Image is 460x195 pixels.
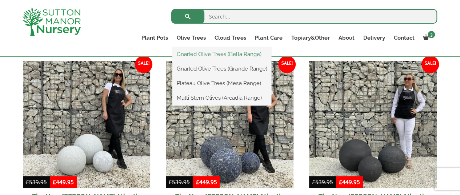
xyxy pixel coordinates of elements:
[172,63,271,74] a: Gnarled Olive Trees (Grande Range)
[287,33,334,43] a: Topiary&Other
[166,61,293,188] img: The Nam Dinh Atlantis Shades Of Ocean Blue Sphere/Orbs Set Of 3
[312,178,315,186] span: £
[419,33,437,43] a: 3
[26,178,29,186] span: £
[334,33,359,43] a: About
[172,33,210,43] a: Olive Trees
[339,178,342,186] span: £
[172,92,271,103] a: Multi Stem Olives (Arcadia Range)
[135,56,152,73] span: Sale!
[196,178,217,186] bdi: 449.95
[421,56,439,73] span: Sale!
[210,33,250,43] a: Cloud Trees
[428,31,435,38] span: 3
[23,61,151,188] img: The Nam Dinh Atlantis Shades Of White Sphere/Orbs Set Of 3
[171,9,437,24] input: Search...
[312,178,333,186] bdi: 539.95
[53,178,56,186] span: £
[196,178,199,186] span: £
[137,33,172,43] a: Plant Pots
[250,33,287,43] a: Plant Care
[53,178,74,186] bdi: 449.95
[359,33,389,43] a: Delivery
[169,178,172,186] span: £
[278,56,296,73] span: Sale!
[339,178,360,186] bdi: 449.95
[169,178,190,186] bdi: 539.95
[172,78,271,89] a: Plateau Olive Trees (Mesa Range)
[26,178,47,186] bdi: 539.95
[23,7,81,36] img: logo
[172,49,271,60] a: Gnarled Olive Trees (Bella Range)
[389,33,419,43] a: Contact
[309,61,437,188] img: The Nam Dinh Atlantis Shades Of Volcanic Coral Sphere/Orbs Set Of 3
